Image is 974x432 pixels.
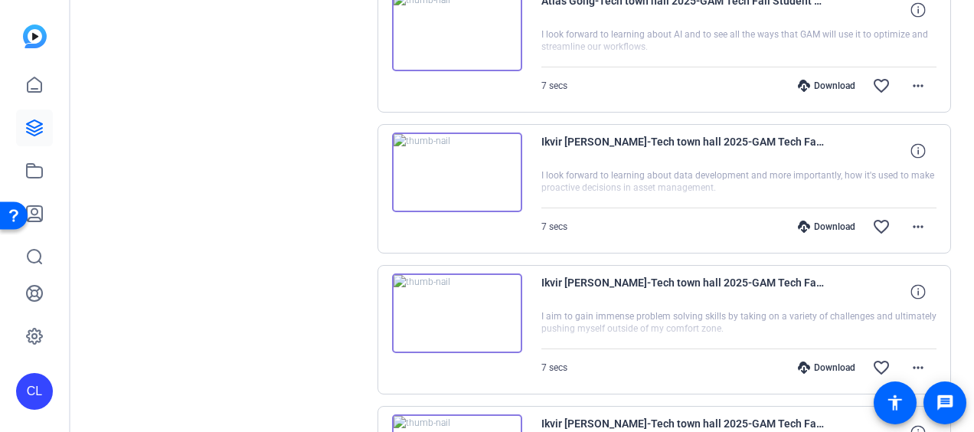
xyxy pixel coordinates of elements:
img: blue-gradient.svg [23,25,47,48]
span: Ikvir [PERSON_NAME]-Tech town hall 2025-GAM Tech Fall Student Video-1758038999054-webcam [541,133,825,169]
mat-icon: favorite_border [872,77,891,95]
div: Download [790,221,863,233]
mat-icon: message [936,394,954,412]
img: thumb-nail [392,133,522,212]
span: 7 secs [541,80,567,91]
div: Download [790,80,863,92]
mat-icon: favorite_border [872,358,891,377]
img: thumb-nail [392,273,522,353]
span: 7 secs [541,362,567,373]
div: CL [16,373,53,410]
span: Ikvir [PERSON_NAME]-Tech town hall 2025-GAM Tech Fall Student Video-1758038935798-webcam [541,273,825,310]
span: 7 secs [541,221,567,232]
mat-icon: more_horiz [909,77,927,95]
mat-icon: more_horiz [909,218,927,236]
div: Download [790,362,863,374]
mat-icon: favorite_border [872,218,891,236]
mat-icon: accessibility [886,394,904,412]
mat-icon: more_horiz [909,358,927,377]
